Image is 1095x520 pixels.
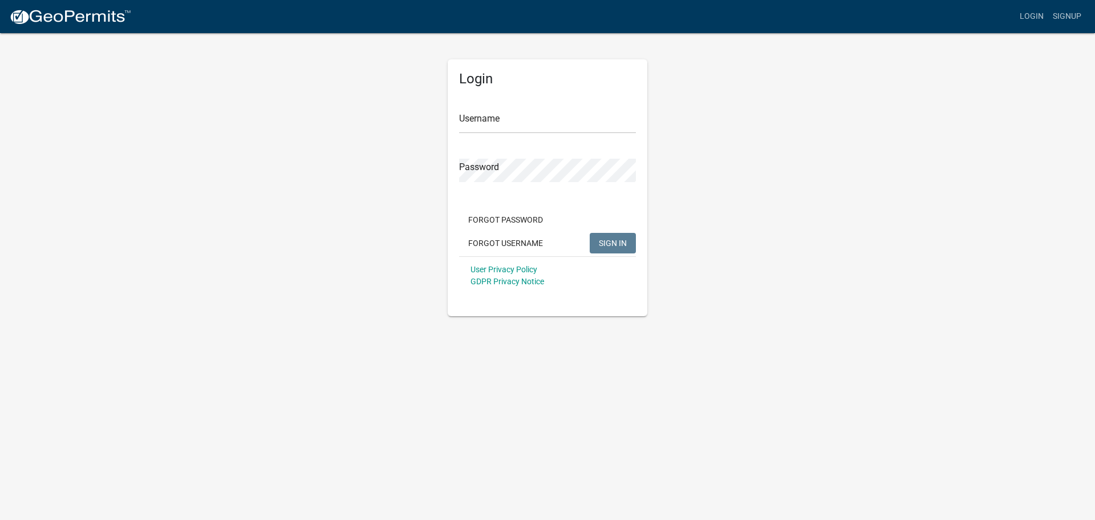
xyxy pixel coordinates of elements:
span: SIGN IN [599,238,627,247]
button: SIGN IN [590,233,636,253]
a: Signup [1048,6,1086,27]
a: User Privacy Policy [471,265,537,274]
button: Forgot Password [459,209,552,230]
h5: Login [459,71,636,87]
a: GDPR Privacy Notice [471,277,544,286]
a: Login [1015,6,1048,27]
button: Forgot Username [459,233,552,253]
